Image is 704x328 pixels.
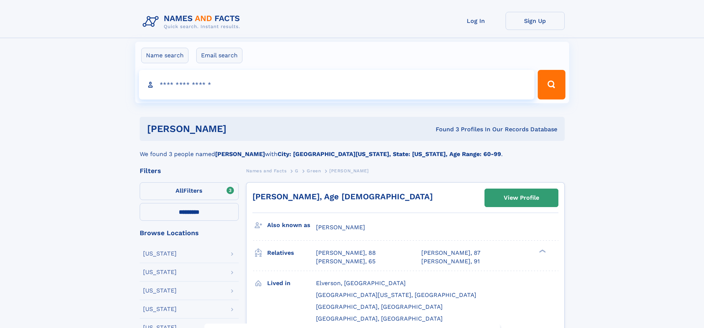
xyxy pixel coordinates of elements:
a: [PERSON_NAME], 87 [421,249,480,257]
h1: [PERSON_NAME] [147,124,331,133]
a: G [295,166,299,175]
span: [GEOGRAPHIC_DATA][US_STATE], [GEOGRAPHIC_DATA] [316,291,476,298]
button: Search Button [538,70,565,99]
div: [US_STATE] [143,288,177,294]
div: [US_STATE] [143,306,177,312]
h3: Lived in [267,277,316,290]
label: Name search [141,48,188,63]
a: [PERSON_NAME], Age [DEMOGRAPHIC_DATA] [252,192,433,201]
span: [PERSON_NAME] [316,224,365,231]
a: Log In [446,12,506,30]
b: [PERSON_NAME] [215,151,265,158]
div: We found 3 people named with . [140,141,565,159]
a: [PERSON_NAME], 91 [421,257,480,266]
span: [PERSON_NAME] [329,168,369,173]
a: Names and Facts [246,166,287,175]
div: Found 3 Profiles In Our Records Database [331,125,557,133]
span: Green [307,168,321,173]
div: ❯ [537,249,546,254]
span: [GEOGRAPHIC_DATA], [GEOGRAPHIC_DATA] [316,315,443,322]
span: All [176,187,183,194]
div: View Profile [504,189,539,206]
a: [PERSON_NAME], 88 [316,249,376,257]
b: City: [GEOGRAPHIC_DATA][US_STATE], State: [US_STATE], Age Range: 60-99 [278,151,501,158]
input: search input [139,70,535,99]
h3: Also known as [267,219,316,231]
span: [GEOGRAPHIC_DATA], [GEOGRAPHIC_DATA] [316,303,443,310]
img: Logo Names and Facts [140,12,246,32]
h3: Relatives [267,247,316,259]
div: Filters [140,168,239,174]
label: Filters [140,182,239,200]
div: [US_STATE] [143,269,177,275]
span: Elverson, [GEOGRAPHIC_DATA] [316,280,406,287]
div: Browse Locations [140,230,239,236]
a: Green [307,166,321,175]
div: [US_STATE] [143,251,177,257]
label: Email search [196,48,242,63]
a: [PERSON_NAME], 65 [316,257,375,266]
a: View Profile [485,189,558,207]
span: G [295,168,299,173]
a: Sign Up [506,12,565,30]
